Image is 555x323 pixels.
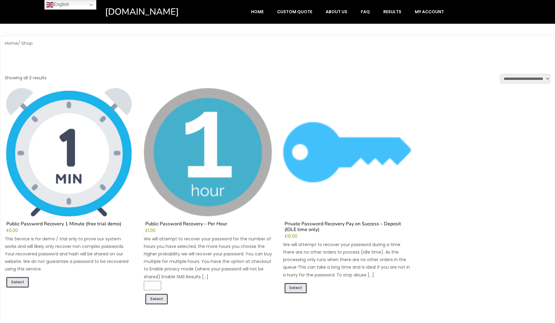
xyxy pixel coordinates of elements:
[46,1,53,8] img: en
[144,281,161,290] input: Product quantity
[277,9,312,14] span: Custom Quote
[283,241,411,279] p: We will attempt to recover your password during a time there are no other orders to process (idle...
[6,228,18,233] bdi: 0.00
[283,221,411,234] h2: Private Password Recovery Pay on Success – Deposit (IDLE time only)
[285,233,287,239] span: £
[285,233,297,239] bdi: 10.00
[5,51,550,74] h1: Shop
[251,9,264,14] span: Home
[144,88,272,216] img: Public Password Recovery - Per Hour
[409,6,450,17] a: My account
[6,228,9,233] span: £
[105,6,204,18] a: [DOMAIN_NAME]
[283,88,411,216] img: Private Password Recovery Pay on Success - Deposit (IDLE time only)
[145,228,155,233] bdi: 1.00
[361,9,370,14] span: FAQ
[354,6,376,17] a: FAQ
[5,41,550,46] nav: Breadcrumb
[5,88,133,216] img: Public Password Recovery 1 Minute (free trial demo)
[326,9,347,14] span: About Us
[285,283,307,294] a: Add to cart: “Private Password Recovery Pay on Success - Deposit (IDLE time only)”
[5,235,133,273] p: This Service is for demo / trial only to prove our system works and will likely only recover non ...
[5,221,133,228] h2: Public Password Recovery 1 Minute (free trial demo)
[5,88,133,228] a: Public Password Recovery 1 Minute (free trial demo)
[5,74,47,82] p: Showing all 3 results
[283,88,411,234] a: Private Password Recovery Pay on Success – Deposit (IDLE time only)
[377,6,408,17] a: Results
[144,235,272,281] p: We will attempt to recover your password for the number of hours you have selected, the more hour...
[383,9,401,14] span: Results
[245,6,270,17] a: Home
[145,228,148,233] span: £
[415,9,444,14] span: My account
[5,40,18,46] a: Home
[145,294,168,304] a: Add to cart: “Public Password Recovery - Per Hour”
[271,6,318,17] a: Custom Quote
[319,6,354,17] a: About Us
[144,221,272,228] h2: Public Password Recovery – Per Hour
[500,74,550,83] select: Shop order
[6,277,29,288] a: Read more about “Public Password Recovery 1 Minute (free trial demo)”
[144,88,272,228] a: Public Password Recovery – Per Hour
